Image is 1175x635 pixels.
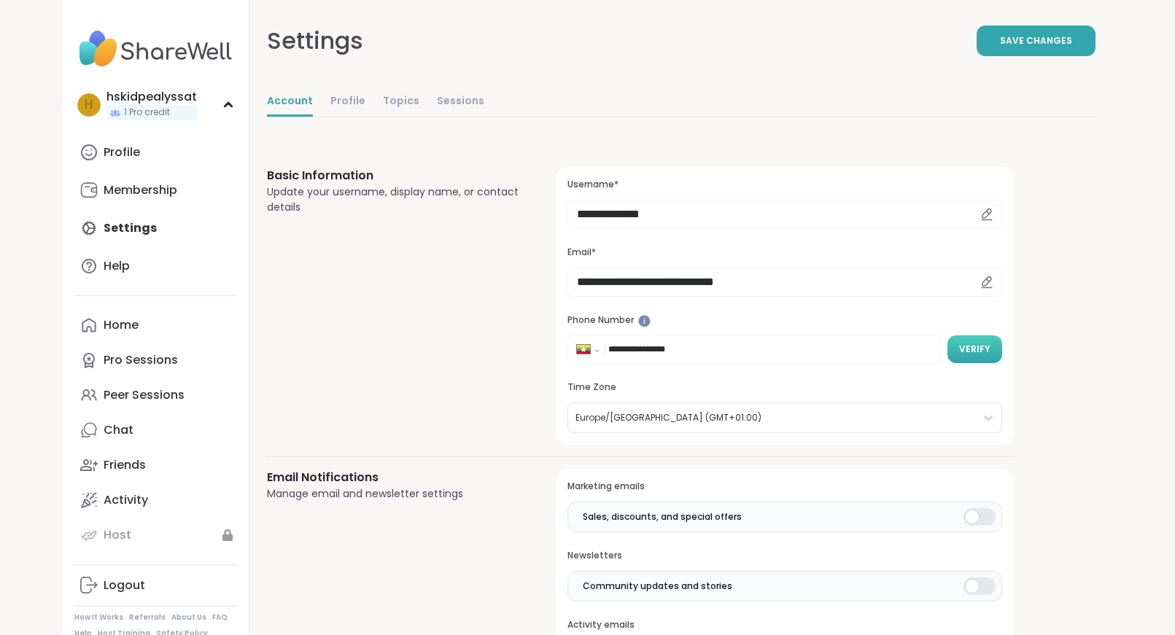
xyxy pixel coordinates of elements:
iframe: Spotlight [638,315,651,327]
a: Chat [74,413,237,448]
div: hskidpealyssat [106,89,197,105]
a: Profile [74,135,237,170]
div: Peer Sessions [104,387,185,403]
a: Referrals [129,612,166,623]
h3: Activity emails [567,619,1001,631]
button: Save Changes [977,26,1095,56]
a: Account [267,87,313,117]
div: Manage email and newsletter settings [267,486,521,502]
a: Friends [74,448,237,483]
div: Pro Sessions [104,352,178,368]
a: Membership [74,173,237,208]
h3: Email* [567,246,1001,259]
a: Host [74,518,237,553]
div: Home [104,317,139,333]
a: Pro Sessions [74,343,237,378]
div: Settings [267,23,363,58]
h3: Email Notifications [267,469,521,486]
div: Friends [104,457,146,473]
a: Logout [74,568,237,603]
a: How It Works [74,612,123,623]
div: Profile [104,144,140,160]
a: Home [74,308,237,343]
a: Topics [383,87,419,117]
h3: Phone Number [567,314,1001,327]
span: h [85,96,93,114]
span: Verify [959,343,990,356]
h3: Basic Information [267,167,521,184]
span: Community updates and stories [583,580,732,593]
span: 1 Pro credit [124,106,170,119]
span: Sales, discounts, and special offers [583,510,742,523]
a: About Us [171,612,206,623]
h3: Username* [567,179,1001,191]
img: ShareWell Nav Logo [74,23,237,74]
div: Update your username, display name, or contact details [267,184,521,215]
a: Peer Sessions [74,378,237,413]
a: Activity [74,483,237,518]
div: Host [104,527,131,543]
a: Profile [330,87,365,117]
div: Logout [104,577,145,593]
div: Membership [104,182,177,198]
a: Help [74,249,237,284]
a: Sessions [437,87,484,117]
h3: Marketing emails [567,480,1001,493]
div: Help [104,258,130,274]
h3: Newsletters [567,550,1001,562]
span: Save Changes [1000,34,1072,47]
div: Activity [104,492,148,508]
div: Chat [104,422,133,438]
h3: Time Zone [567,381,1001,394]
button: Verify [947,335,1002,363]
a: FAQ [212,612,228,623]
